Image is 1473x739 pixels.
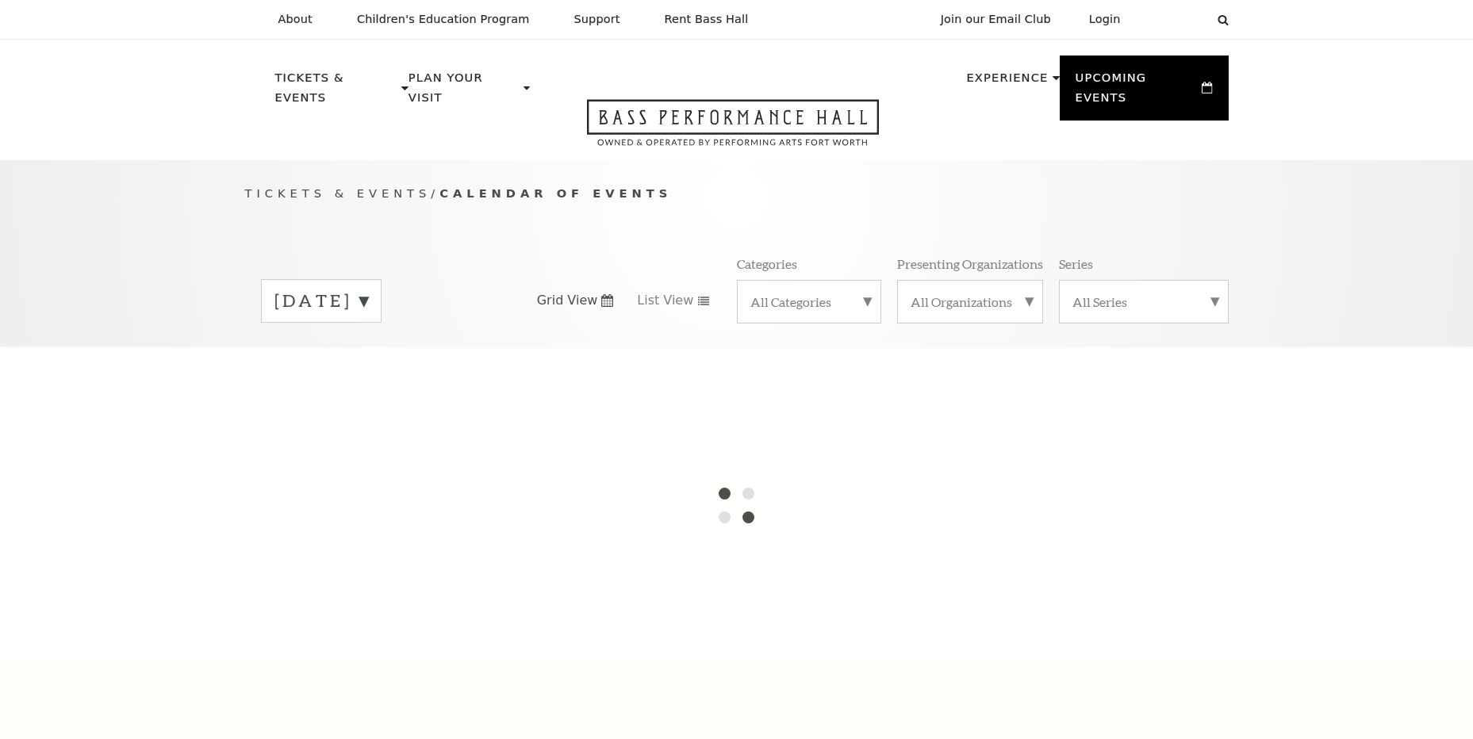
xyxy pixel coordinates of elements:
[966,68,1048,97] p: Experience
[665,13,749,26] p: Rent Bass Hall
[574,13,620,26] p: Support
[911,293,1030,310] label: All Organizations
[737,255,797,272] p: Categories
[1072,293,1215,310] label: All Series
[637,292,693,309] span: List View
[274,289,368,313] label: [DATE]
[1076,68,1199,117] p: Upcoming Events
[245,184,1229,204] p: /
[278,13,313,26] p: About
[537,292,598,309] span: Grid View
[1059,255,1093,272] p: Series
[409,68,520,117] p: Plan Your Visit
[357,13,530,26] p: Children's Education Program
[897,255,1043,272] p: Presenting Organizations
[245,186,432,200] span: Tickets & Events
[439,186,672,200] span: Calendar of Events
[275,68,398,117] p: Tickets & Events
[750,293,868,310] label: All Categories
[1146,12,1203,27] select: Select:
